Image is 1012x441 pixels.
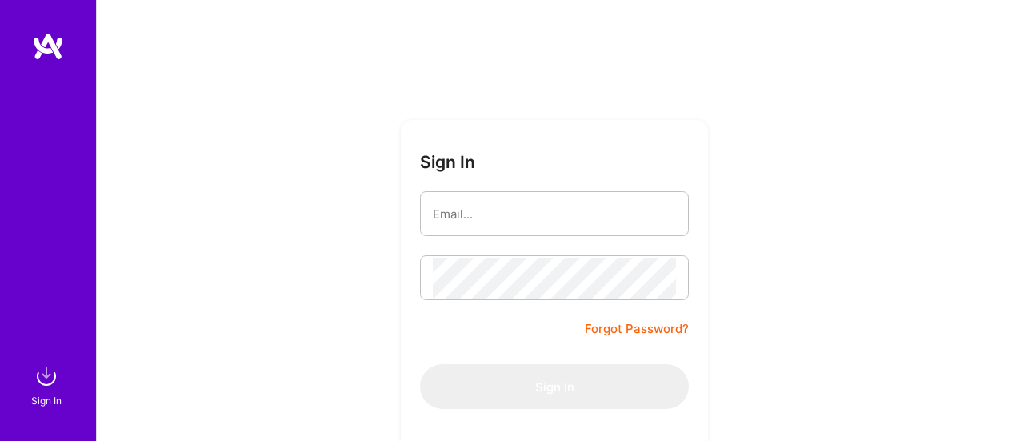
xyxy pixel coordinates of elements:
img: sign in [30,360,62,392]
button: Sign In [420,364,689,409]
h3: Sign In [420,152,475,172]
input: Email... [433,194,676,235]
a: sign inSign In [34,360,62,409]
div: Sign In [31,392,62,409]
a: Forgot Password? [585,319,689,339]
img: logo [32,32,64,61]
